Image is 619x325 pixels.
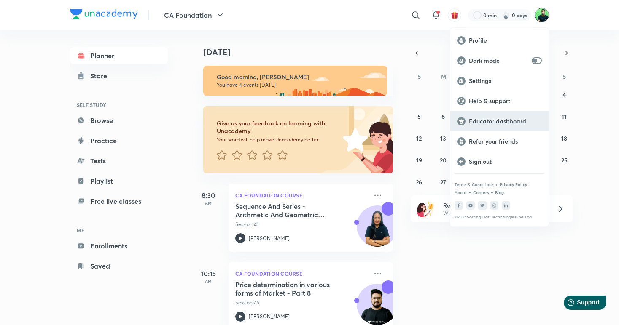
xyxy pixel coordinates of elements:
[495,181,498,188] div: •
[469,97,542,105] p: Help & support
[469,37,542,44] p: Profile
[469,57,528,64] p: Dark mode
[450,131,549,152] a: Refer your friends
[450,91,549,111] a: Help & support
[455,182,493,187] a: Terms & Conditions
[473,190,489,195] a: Careers
[469,158,542,165] p: Sign out
[455,190,467,195] a: About
[450,71,549,91] a: Settings
[469,117,542,125] p: Educator dashboard
[468,188,471,196] div: •
[469,138,542,145] p: Refer your friends
[450,111,549,131] a: Educator dashboard
[455,215,544,220] p: © 2025 Sorting Hat Technologies Pvt Ltd
[544,292,610,316] iframe: Help widget launcher
[490,188,493,196] div: •
[495,190,504,195] a: Blog
[450,30,549,51] a: Profile
[500,182,527,187] a: Privacy Policy
[469,77,542,85] p: Settings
